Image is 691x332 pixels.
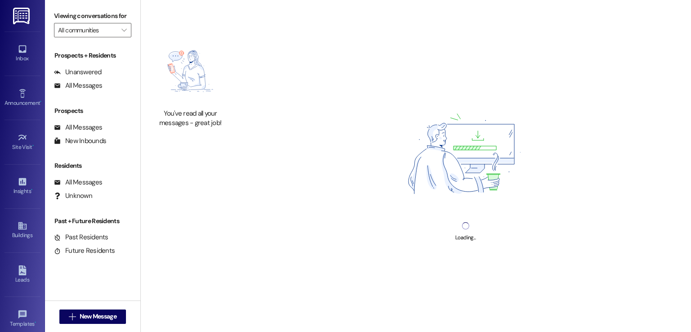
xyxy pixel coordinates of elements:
[54,191,92,201] div: Unknown
[54,233,108,242] div: Past Residents
[45,216,140,226] div: Past + Future Residents
[4,130,40,154] a: Site Visit •
[121,27,126,34] i: 
[54,123,102,132] div: All Messages
[31,187,32,193] span: •
[58,23,117,37] input: All communities
[4,41,40,66] a: Inbox
[45,106,140,116] div: Prospects
[80,312,117,321] span: New Message
[54,67,102,77] div: Unanswered
[45,51,140,60] div: Prospects + Residents
[4,174,40,198] a: Insights •
[54,136,106,146] div: New Inbounds
[59,310,126,324] button: New Message
[4,218,40,242] a: Buildings
[54,81,102,90] div: All Messages
[32,143,34,149] span: •
[151,38,230,104] img: empty-state
[455,233,476,242] div: Loading...
[13,8,31,24] img: ResiDesk Logo
[54,178,102,187] div: All Messages
[54,246,115,256] div: Future Residents
[40,99,41,105] span: •
[54,9,131,23] label: Viewing conversations for
[45,161,140,170] div: Residents
[69,313,76,320] i: 
[35,319,36,326] span: •
[4,307,40,331] a: Templates •
[4,263,40,287] a: Leads
[151,109,230,128] div: You've read all your messages - great job!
